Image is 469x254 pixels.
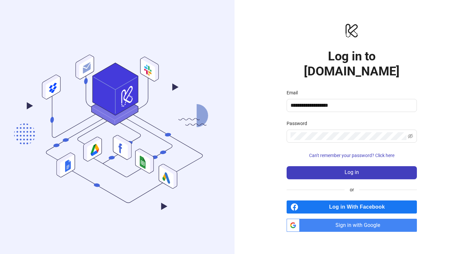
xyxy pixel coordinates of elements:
span: Can't remember your password? Click here [309,153,394,158]
a: Can't remember your password? Click here [287,153,417,158]
h1: Log in to [DOMAIN_NAME] [287,49,417,79]
a: Log in With Facebook [287,200,417,214]
span: eye-invisible [408,134,413,139]
button: Can't remember your password? Click here [287,151,417,161]
input: Email [291,102,412,109]
span: Sign in with Google [302,219,417,232]
a: Sign in with Google [287,219,417,232]
span: Log in [345,169,359,175]
input: Password [291,132,406,140]
label: Password [287,120,311,127]
label: Email [287,89,302,96]
span: Log in With Facebook [301,200,417,214]
button: Log in [287,166,417,179]
span: or [345,186,359,193]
